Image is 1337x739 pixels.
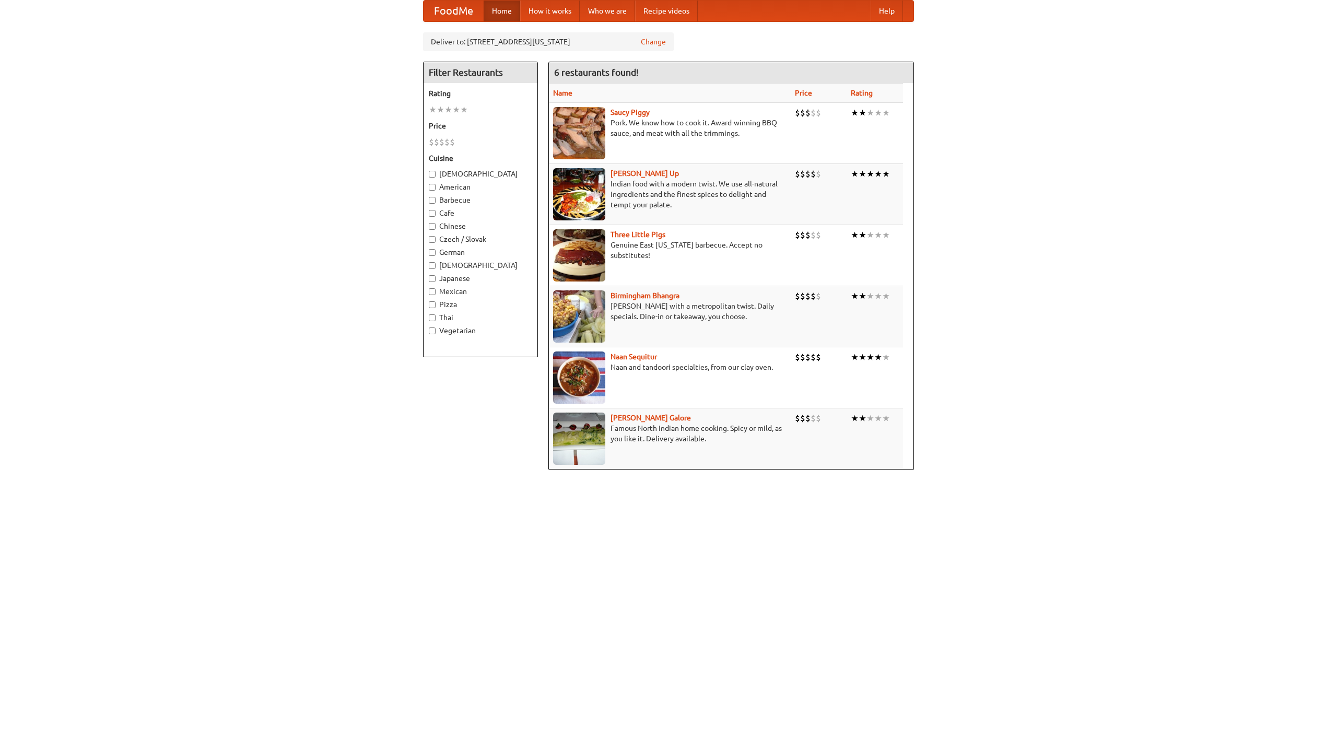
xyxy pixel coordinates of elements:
[816,351,821,363] li: $
[429,169,532,179] label: [DEMOGRAPHIC_DATA]
[424,62,537,83] h4: Filter Restaurants
[429,249,436,256] input: German
[866,290,874,302] li: ★
[553,413,605,465] img: currygalore.jpg
[553,240,787,261] p: Genuine East [US_STATE] barbecue. Accept no substitutes!
[437,104,444,115] li: ★
[811,107,816,119] li: $
[429,104,437,115] li: ★
[429,325,532,336] label: Vegetarian
[553,89,572,97] a: Name
[553,423,787,444] p: Famous North Indian home cooking. Spicy or mild, as you like it. Delivery available.
[553,107,605,159] img: saucy.jpg
[452,104,460,115] li: ★
[434,136,439,148] li: $
[866,351,874,363] li: ★
[423,32,674,51] div: Deliver to: [STREET_ADDRESS][US_STATE]
[429,153,532,163] h5: Cuisine
[611,291,679,300] a: Birmingham Bhangra
[816,290,821,302] li: $
[811,413,816,424] li: $
[874,229,882,241] li: ★
[851,89,873,97] a: Rating
[429,182,532,192] label: American
[429,195,532,205] label: Barbecue
[859,351,866,363] li: ★
[851,229,859,241] li: ★
[800,168,805,180] li: $
[429,221,532,231] label: Chinese
[882,290,890,302] li: ★
[553,179,787,210] p: Indian food with a modern twist. We use all-natural ingredients and the finest spices to delight ...
[520,1,580,21] a: How it works
[429,197,436,204] input: Barbecue
[871,1,903,21] a: Help
[851,107,859,119] li: ★
[429,286,532,297] label: Mexican
[866,413,874,424] li: ★
[429,210,436,217] input: Cafe
[795,168,800,180] li: $
[553,118,787,138] p: Pork. We know how to cook it. Award-winning BBQ sauce, and meat with all the trimmings.
[444,104,452,115] li: ★
[800,351,805,363] li: $
[805,413,811,424] li: $
[611,353,657,361] a: Naan Sequitur
[795,107,800,119] li: $
[429,236,436,243] input: Czech / Slovak
[429,273,532,284] label: Japanese
[429,312,532,323] label: Thai
[874,290,882,302] li: ★
[882,351,890,363] li: ★
[429,234,532,244] label: Czech / Slovak
[429,299,532,310] label: Pizza
[611,108,650,116] a: Saucy Piggy
[800,107,805,119] li: $
[429,262,436,269] input: [DEMOGRAPHIC_DATA]
[805,107,811,119] li: $
[859,290,866,302] li: ★
[580,1,635,21] a: Who we are
[553,290,605,343] img: bhangra.jpg
[811,168,816,180] li: $
[429,223,436,230] input: Chinese
[611,169,679,178] b: [PERSON_NAME] Up
[641,37,666,47] a: Change
[859,107,866,119] li: ★
[484,1,520,21] a: Home
[795,229,800,241] li: $
[866,168,874,180] li: ★
[553,351,605,404] img: naansequitur.jpg
[805,351,811,363] li: $
[816,413,821,424] li: $
[811,290,816,302] li: $
[611,414,691,422] a: [PERSON_NAME] Galore
[859,229,866,241] li: ★
[795,413,800,424] li: $
[553,301,787,322] p: [PERSON_NAME] with a metropolitan twist. Daily specials. Dine-in or takeaway, you choose.
[859,168,866,180] li: ★
[882,229,890,241] li: ★
[444,136,450,148] li: $
[805,229,811,241] li: $
[866,107,874,119] li: ★
[429,208,532,218] label: Cafe
[795,351,800,363] li: $
[429,327,436,334] input: Vegetarian
[805,168,811,180] li: $
[882,168,890,180] li: ★
[429,301,436,308] input: Pizza
[429,275,436,282] input: Japanese
[611,230,665,239] a: Three Little Pigs
[635,1,698,21] a: Recipe videos
[851,290,859,302] li: ★
[800,290,805,302] li: $
[800,413,805,424] li: $
[816,107,821,119] li: $
[553,168,605,220] img: curryup.jpg
[866,229,874,241] li: ★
